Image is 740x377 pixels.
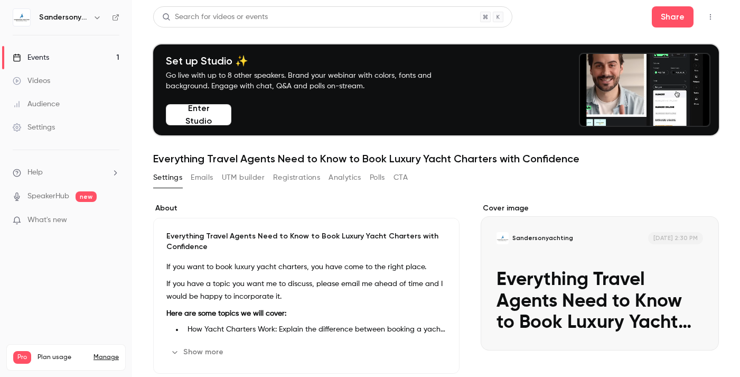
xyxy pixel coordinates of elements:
span: Help [27,167,43,178]
button: Settings [153,169,182,186]
label: Cover image [481,203,719,214]
button: Enter Studio [166,104,231,125]
button: UTM builder [222,169,265,186]
li: help-dropdown-opener [13,167,119,178]
button: CTA [394,169,408,186]
strong: Here are some topics we will cover: [166,310,286,317]
img: Sandersonyachting [13,9,30,26]
button: Share [652,6,694,27]
h4: Set up Studio ✨ [166,54,456,67]
p: If you have a topic you want me to discuss, please email me ahead of time and I would be happy to... [166,278,446,303]
button: Analytics [329,169,361,186]
li: How Yacht Charters Work: Explain the difference between booking a yacht charter and a traditional... [183,324,446,335]
div: Audience [13,99,60,109]
iframe: Noticeable Trigger [107,216,119,225]
p: If you want to book luxury yacht charters, you have come to the right place. [166,261,446,273]
span: new [76,191,97,202]
section: Cover image [481,203,719,351]
span: Plan usage [38,353,87,362]
button: Show more [166,344,230,361]
h6: Sandersonyachting [39,12,89,23]
div: Events [13,52,49,63]
span: What's new [27,215,67,226]
div: Settings [13,122,55,133]
div: Videos [13,76,50,86]
a: Manage [93,353,119,362]
button: Registrations [273,169,320,186]
label: About [153,203,460,214]
button: Polls [370,169,385,186]
p: Everything Travel Agents Need to Know to Book Luxury Yacht Charters with Confidence [166,231,446,252]
h1: Everything Travel Agents Need to Know to Book Luxury Yacht Charters with Confidence [153,152,719,165]
p: Go live with up to 8 other speakers. Brand your webinar with colors, fonts and background. Engage... [166,70,456,91]
a: SpeakerHub [27,191,69,202]
span: Pro [13,351,31,364]
button: Emails [191,169,213,186]
div: Search for videos or events [162,12,268,23]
